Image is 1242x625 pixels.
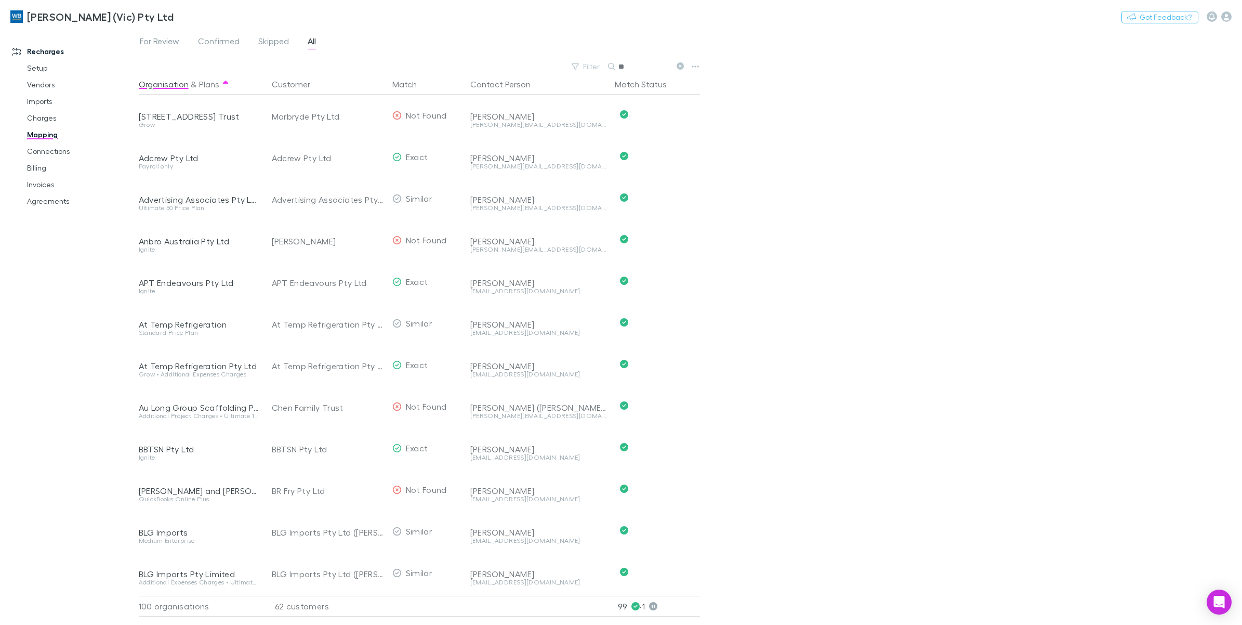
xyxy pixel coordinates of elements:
button: Got Feedback? [1121,11,1198,23]
span: Not Found [406,235,447,245]
span: Similar [406,568,432,578]
div: BLG Imports Pty Ltd ([PERSON_NAME] [GEOGRAPHIC_DATA]) [272,553,384,595]
a: Connections [17,143,147,160]
div: [EMAIL_ADDRESS][DOMAIN_NAME] [470,330,606,336]
div: [PERSON_NAME] [470,444,606,454]
img: William Buck (Vic) Pty Ltd's Logo [10,10,23,23]
a: Imports [17,93,147,110]
div: [PERSON_NAME] [470,194,606,205]
button: Customer [272,74,323,95]
div: [PERSON_NAME] [470,278,606,288]
a: Vendors [17,76,147,93]
a: Mapping [17,126,147,143]
div: [STREET_ADDRESS] Trust [139,111,259,122]
div: Adcrew Pty Ltd [272,137,384,179]
div: BBTSN Pty Ltd [272,428,384,470]
div: [PERSON_NAME] [470,569,606,579]
div: Marbryde Pty Ltd [272,96,384,137]
div: BLG Imports Pty Limited [139,569,259,579]
div: Advertising Associates Pty Ltd [139,194,259,205]
div: [EMAIL_ADDRESS][DOMAIN_NAME] [470,288,606,294]
a: Charges [17,110,147,126]
div: [EMAIL_ADDRESS][DOMAIN_NAME] [470,496,606,502]
button: Organisation [139,74,189,95]
div: [PERSON_NAME] [470,319,606,330]
div: [PERSON_NAME] [470,527,606,538]
svg: Confirmed [620,526,628,535]
div: [PERSON_NAME] [470,361,606,371]
a: Billing [17,160,147,176]
div: Payroll only [139,163,259,170]
div: [PERSON_NAME][EMAIL_ADDRESS][DOMAIN_NAME] [470,122,606,128]
div: Medium Enterprise [139,538,259,544]
span: Similar [406,526,432,536]
div: [PERSON_NAME][EMAIL_ADDRESS][DOMAIN_NAME] [470,205,606,211]
span: Similar [406,193,432,203]
span: For Review [140,36,179,49]
svg: Confirmed [620,568,628,576]
button: Match Status [615,74,679,95]
div: APT Endeavours Pty Ltd [139,278,259,288]
span: Exact [406,360,428,370]
div: BLG Imports [139,527,259,538]
span: All [308,36,316,49]
span: Confirmed [198,36,240,49]
span: Similar [406,318,432,328]
div: Ultimate 50 Price Plan [139,205,259,211]
a: Agreements [17,193,147,210]
a: Setup [17,60,147,76]
div: APT Endeavours Pty Ltd [272,262,384,304]
span: Not Found [406,110,447,120]
span: Exact [406,152,428,162]
div: [EMAIL_ADDRESS][DOMAIN_NAME] [470,538,606,544]
div: Additional Expenses Charges • Ultimate 10 Price Plan [139,579,259,585]
div: Ignite [139,288,259,294]
svg: Confirmed [620,152,628,160]
svg: Confirmed [620,443,628,451]
div: BR Fry Pty Ltd [272,470,384,512]
a: [PERSON_NAME] (Vic) Pty Ltd [4,4,180,29]
button: Plans [199,74,219,95]
svg: Confirmed [620,277,628,285]
div: Adcrew Pty Ltd [139,153,259,163]
div: [PERSON_NAME][EMAIL_ADDRESS][DOMAIN_NAME] [470,246,606,253]
button: Filter [566,60,606,73]
div: BBTSN Pty Ltd [139,444,259,454]
button: Contact Person [470,74,543,95]
span: Exact [406,277,428,287]
div: 62 customers [263,596,388,617]
div: BLG Imports Pty Ltd ([PERSON_NAME] [GEOGRAPHIC_DATA]) [272,512,384,553]
a: Recharges [2,43,147,60]
span: Skipped [258,36,289,49]
svg: Confirmed [620,193,628,202]
div: Advertising Associates Pty Ltd [272,179,384,220]
div: & [139,74,259,95]
div: Chen Family Trust [272,387,384,428]
svg: Confirmed [620,110,628,119]
div: [PERSON_NAME][EMAIL_ADDRESS][DOMAIN_NAME] [470,163,606,170]
div: [PERSON_NAME][EMAIL_ADDRESS][DOMAIN_NAME] [470,413,606,419]
div: [EMAIL_ADDRESS][DOMAIN_NAME] [470,454,606,461]
svg: Confirmed [620,360,628,368]
div: [PERSON_NAME] [470,153,606,163]
div: 100 organisations [139,596,263,617]
p: 99 · 1 [618,596,700,616]
div: At Temp Refrigeration [139,319,259,330]
div: At Temp Refrigeration Pty Ltd [272,345,384,387]
span: Exact [406,443,428,453]
div: At Temp Refrigeration Pty Ltd [139,361,259,371]
div: [PERSON_NAME] [470,486,606,496]
div: At Temp Refrigeration Pty Ltd [272,304,384,345]
div: [PERSON_NAME] [272,220,384,262]
div: [EMAIL_ADDRESS][DOMAIN_NAME] [470,371,606,377]
div: Anbro Australia Pty Ltd [139,236,259,246]
div: Ignite [139,454,259,461]
a: Invoices [17,176,147,193]
div: [PERSON_NAME] [470,111,606,122]
div: Additional Project Charges • Ultimate 10 Price Plan [139,413,259,419]
svg: Confirmed [620,485,628,493]
svg: Confirmed [620,235,628,243]
div: Grow • Additional Expenses Charges [139,371,259,377]
div: [PERSON_NAME] [470,236,606,246]
div: Au Long Group Scaffolding Pty Ltd [139,402,259,413]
